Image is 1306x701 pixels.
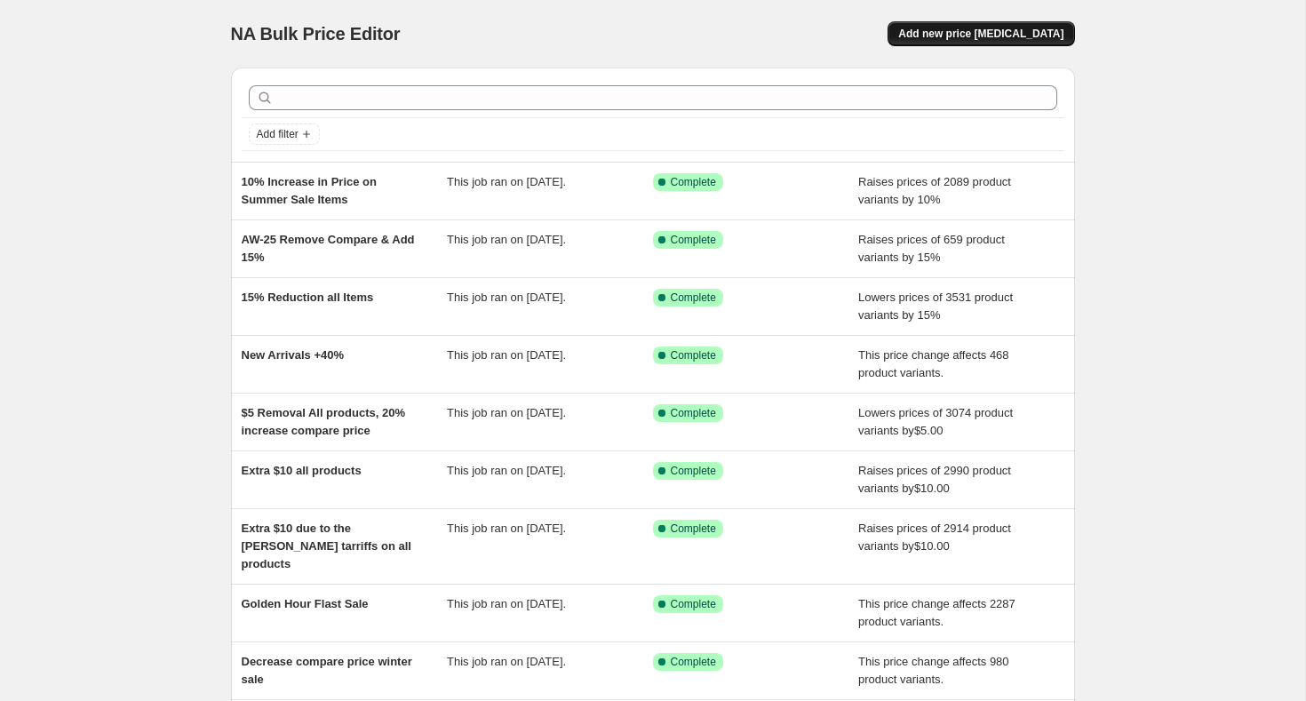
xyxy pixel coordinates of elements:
span: This job ran on [DATE]. [447,464,566,477]
span: Raises prices of 2089 product variants by 10% [858,175,1011,206]
span: This job ran on [DATE]. [447,175,566,188]
span: NA Bulk Price Editor [231,24,401,44]
span: Complete [671,175,716,189]
span: This price change affects 980 product variants. [858,655,1009,686]
span: $10.00 [914,482,950,495]
span: Lowers prices of 3074 product variants by [858,406,1013,437]
span: Extra $10 all products [242,464,362,477]
span: $5.00 [914,424,944,437]
span: Raises prices of 2990 product variants by [858,464,1011,495]
span: This job ran on [DATE]. [447,406,566,419]
span: Add new price [MEDICAL_DATA] [898,27,1063,41]
span: This price change affects 468 product variants. [858,348,1009,379]
span: Complete [671,522,716,536]
span: This job ran on [DATE]. [447,655,566,668]
span: Complete [671,291,716,305]
span: Add filter [257,127,299,141]
span: Lowers prices of 3531 product variants by 15% [858,291,1013,322]
span: $5 Removal All products, 20% increase compare price [242,406,405,437]
span: Complete [671,655,716,669]
span: Complete [671,597,716,611]
span: Complete [671,348,716,362]
span: Extra $10 due to the [PERSON_NAME] tarriffs on all products [242,522,411,570]
span: $10.00 [914,539,950,553]
span: This job ran on [DATE]. [447,348,566,362]
span: New Arrivals +40% [242,348,345,362]
span: 15% Reduction all Items [242,291,374,304]
span: This job ran on [DATE]. [447,233,566,246]
span: This price change affects 2287 product variants. [858,597,1015,628]
span: This job ran on [DATE]. [447,597,566,610]
span: Raises prices of 2914 product variants by [858,522,1011,553]
span: Complete [671,464,716,478]
span: This job ran on [DATE]. [447,522,566,535]
button: Add filter [249,123,320,145]
span: Complete [671,406,716,420]
button: Add new price [MEDICAL_DATA] [888,21,1074,46]
span: Complete [671,233,716,247]
span: Golden Hour Flast Sale [242,597,369,610]
span: This job ran on [DATE]. [447,291,566,304]
span: AW-25 Remove Compare & Add 15% [242,233,415,264]
span: Decrease compare price winter sale [242,655,412,686]
span: Raises prices of 659 product variants by 15% [858,233,1005,264]
span: 10% Increase in Price on Summer Sale Items [242,175,377,206]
